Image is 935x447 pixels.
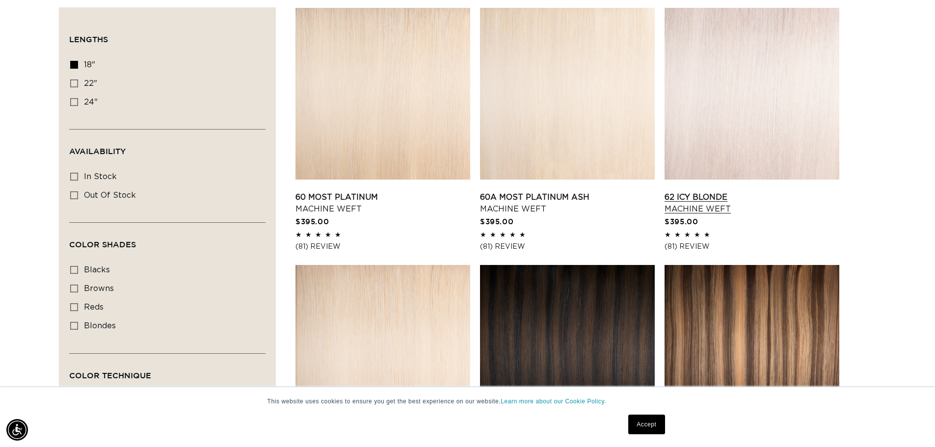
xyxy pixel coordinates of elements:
a: Accept [628,415,665,434]
a: 62 Icy Blonde Machine Weft [665,191,839,215]
a: 60 Most Platinum Machine Weft [295,191,470,215]
a: Learn more about our Cookie Policy. [501,398,606,405]
span: Availability [69,147,126,156]
span: 24" [84,98,98,106]
span: blacks [84,266,110,274]
span: Color Shades [69,240,136,249]
div: Accessibility Menu [6,419,28,441]
summary: Lengths (0 selected) [69,18,266,53]
summary: Color Shades (0 selected) [69,223,266,258]
span: browns [84,285,114,292]
p: This website uses cookies to ensure you get the best experience on our website. [267,397,668,406]
span: blondes [84,322,116,330]
span: Color Technique [69,371,151,380]
span: reds [84,303,104,311]
a: 60A Most Platinum Ash Machine Weft [480,191,655,215]
span: In stock [84,173,117,181]
span: Lengths [69,35,108,44]
summary: Availability (0 selected) [69,130,266,165]
span: Out of stock [84,191,136,199]
summary: Color Technique (0 selected) [69,354,266,389]
span: 22" [84,79,97,87]
iframe: Chat Widget [886,400,935,447]
span: 18" [84,61,95,69]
